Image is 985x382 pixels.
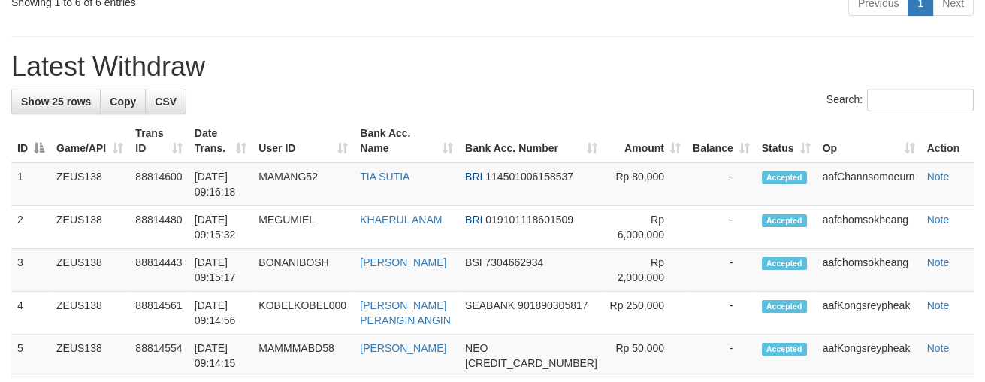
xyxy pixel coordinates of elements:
[129,206,188,249] td: 88814480
[189,206,253,249] td: [DATE] 09:15:32
[826,89,974,111] label: Search:
[11,292,50,335] td: 4
[252,162,354,206] td: MAMANG52
[129,249,188,292] td: 88814443
[459,120,603,162] th: Bank Acc. Number: activate to sort column ascending
[603,120,687,162] th: Amount: activate to sort column ascending
[360,299,451,326] a: [PERSON_NAME] PERANGIN ANGIN
[762,214,807,227] span: Accepted
[11,249,50,292] td: 3
[360,256,446,268] a: [PERSON_NAME]
[817,120,921,162] th: Op: activate to sort column ascending
[252,206,354,249] td: MEGUMIEL
[465,171,482,183] span: BRI
[465,342,488,354] span: NEO
[756,120,817,162] th: Status: activate to sort column ascending
[927,256,950,268] a: Note
[817,292,921,335] td: aafKongsreypheak
[687,206,756,249] td: -
[867,89,974,111] input: Search:
[485,171,573,183] span: Copy 114501006158537 to clipboard
[817,162,921,206] td: aafChannsomoeurn
[518,299,588,311] span: Copy 901890305817 to clipboard
[762,300,807,313] span: Accepted
[50,292,129,335] td: ZEUS138
[11,162,50,206] td: 1
[465,357,597,369] span: Copy 5859459255810052 to clipboard
[252,120,354,162] th: User ID: activate to sort column ascending
[129,292,188,335] td: 88814561
[687,292,756,335] td: -
[252,335,354,377] td: MAMMMABD58
[189,249,253,292] td: [DATE] 09:15:17
[11,120,50,162] th: ID: activate to sort column descending
[687,249,756,292] td: -
[110,95,136,108] span: Copy
[927,299,950,311] a: Note
[155,95,177,108] span: CSV
[129,335,188,377] td: 88814554
[603,249,687,292] td: Rp 2,000,000
[11,206,50,249] td: 2
[189,335,253,377] td: [DATE] 09:14:15
[50,335,129,377] td: ZEUS138
[603,206,687,249] td: Rp 6,000,000
[687,335,756,377] td: -
[927,214,950,226] a: Note
[100,89,146,114] a: Copy
[485,214,573,226] span: Copy 019101118601509 to clipboard
[360,342,446,354] a: [PERSON_NAME]
[687,162,756,206] td: -
[252,292,354,335] td: KOBELKOBEL000
[762,171,807,184] span: Accepted
[189,292,253,335] td: [DATE] 09:14:56
[145,89,186,114] a: CSV
[11,89,101,114] a: Show 25 rows
[354,120,459,162] th: Bank Acc. Name: activate to sort column ascending
[252,249,354,292] td: BONANIBOSH
[129,120,188,162] th: Trans ID: activate to sort column ascending
[50,120,129,162] th: Game/API: activate to sort column ascending
[360,171,409,183] a: TIA SUTIA
[485,256,543,268] span: Copy 7304662934 to clipboard
[603,292,687,335] td: Rp 250,000
[11,52,974,82] h1: Latest Withdraw
[687,120,756,162] th: Balance: activate to sort column ascending
[11,335,50,377] td: 5
[762,257,807,270] span: Accepted
[921,120,974,162] th: Action
[21,95,91,108] span: Show 25 rows
[762,343,807,356] span: Accepted
[603,335,687,377] td: Rp 50,000
[817,335,921,377] td: aafKongsreypheak
[50,249,129,292] td: ZEUS138
[129,162,188,206] td: 88814600
[189,162,253,206] td: [DATE] 09:16:18
[50,162,129,206] td: ZEUS138
[927,171,950,183] a: Note
[360,214,442,226] a: KHAERUL ANAM
[603,162,687,206] td: Rp 80,000
[817,206,921,249] td: aafchomsokheang
[465,299,515,311] span: SEABANK
[465,256,482,268] span: BSI
[50,206,129,249] td: ZEUS138
[189,120,253,162] th: Date Trans.: activate to sort column ascending
[817,249,921,292] td: aafchomsokheang
[465,214,482,226] span: BRI
[927,342,950,354] a: Note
